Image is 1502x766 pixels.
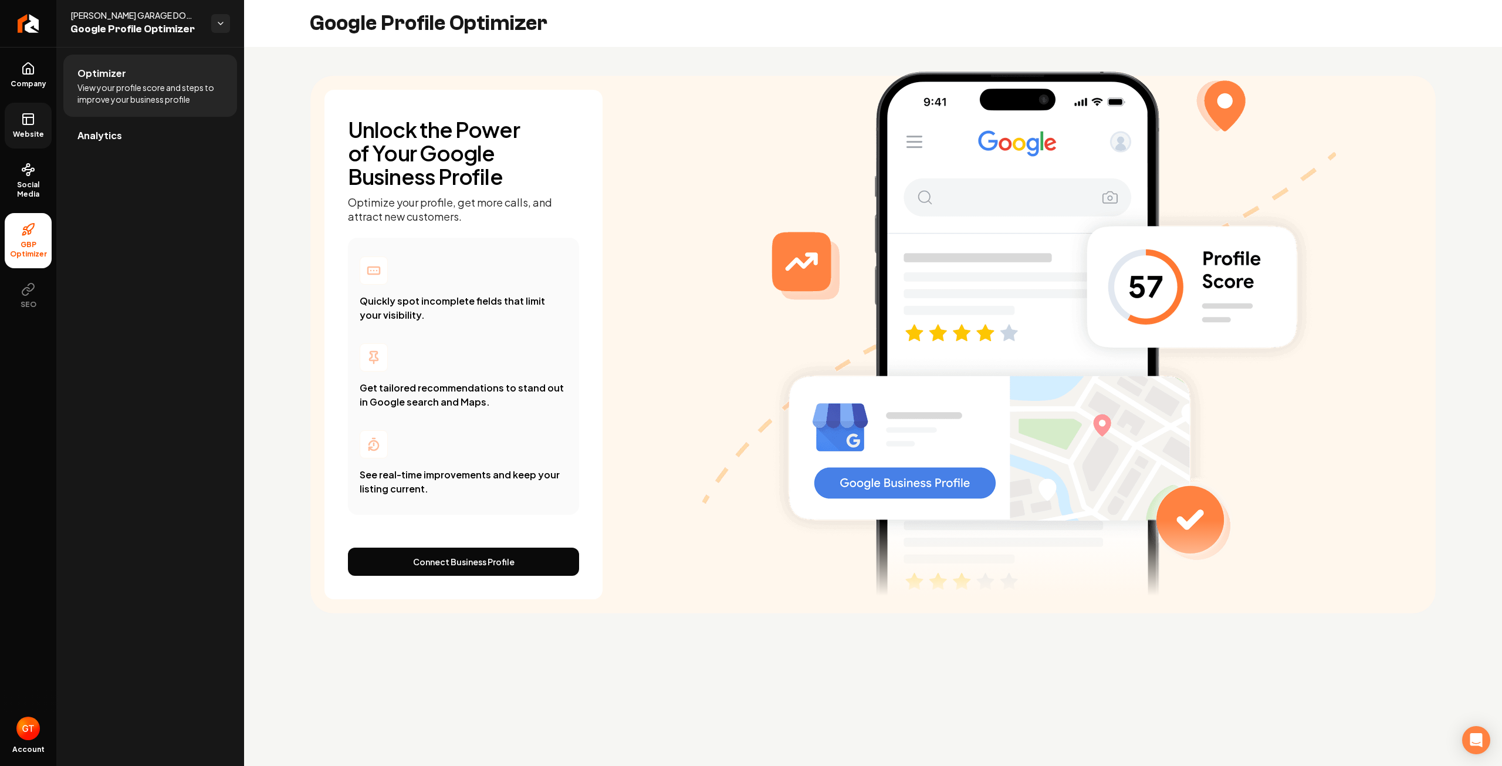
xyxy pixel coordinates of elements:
span: Google Profile Optimizer [70,21,202,38]
button: SEO [5,273,52,319]
a: Website [5,103,52,149]
button: Connect Business Profile [348,548,579,576]
span: Social Media [5,180,52,199]
img: Rebolt Logo [18,14,39,33]
p: Quickly spot incomplete fields that limit your visibility. [360,294,567,322]
div: Open Intercom Messenger [1462,726,1490,754]
span: Analytics [77,129,122,143]
p: Get tailored recommendations to stand out in Google search and Maps. [360,381,567,409]
a: Social Media [5,153,52,208]
button: Open user button [16,717,40,740]
span: GBP Optimizer [5,240,52,259]
span: Website [8,130,49,139]
img: Garrett Thompson [16,717,40,740]
a: Company [5,52,52,98]
h2: Google Profile Optimizer [310,12,547,35]
span: Company [6,79,51,89]
span: [PERSON_NAME] GARAGE DOOR [70,9,202,21]
a: Analytics [63,117,237,154]
span: Optimizer [77,66,126,80]
h1: Unlock the Power of Your Google Business Profile [348,118,536,188]
span: Account [12,745,45,754]
span: View your profile score and steps to improve your business profile [77,82,223,105]
span: SEO [16,300,41,309]
p: Optimize your profile, get more calls, and attract new customers. [348,195,579,224]
img: GBP Optimizer [702,46,1336,596]
p: See real-time improvements and keep your listing current. [360,468,567,496]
